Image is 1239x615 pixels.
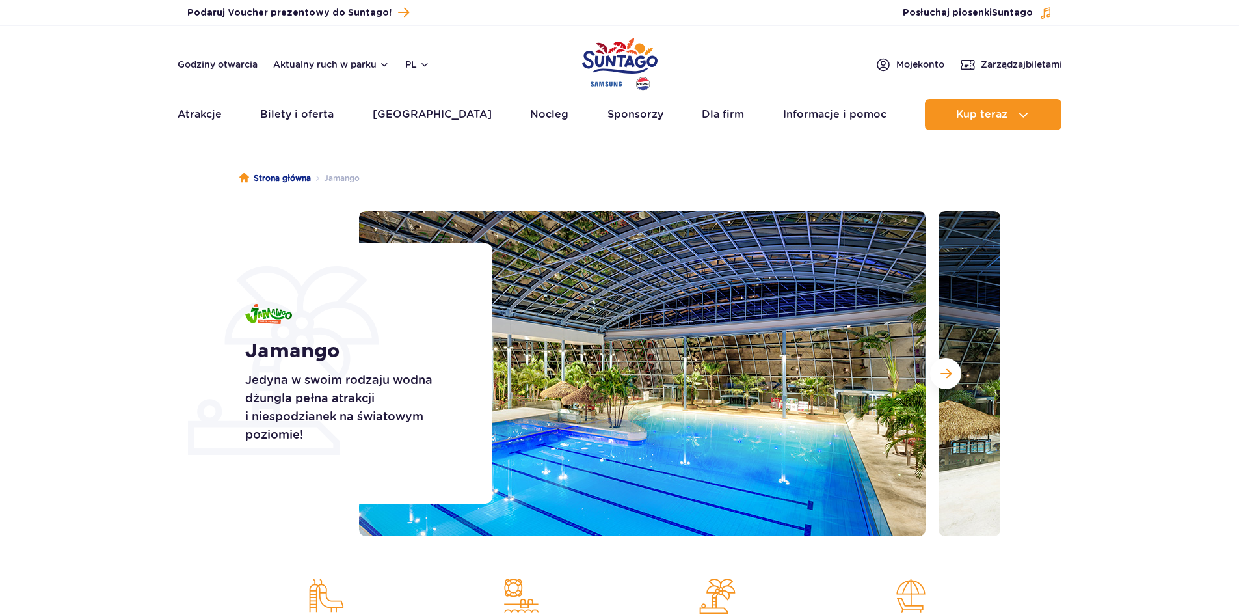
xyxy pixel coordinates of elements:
[903,7,1033,20] span: Posłuchaj piosenki
[260,99,334,130] a: Bilety i oferta
[930,358,961,389] button: Następny slajd
[960,57,1062,72] a: Zarządzajbiletami
[178,99,222,130] a: Atrakcje
[896,58,944,71] span: Moje konto
[245,340,463,363] h1: Jamango
[981,58,1062,71] span: Zarządzaj biletami
[956,109,1007,120] span: Kup teraz
[373,99,492,130] a: [GEOGRAPHIC_DATA]
[992,8,1033,18] span: Suntago
[239,172,311,185] a: Strona główna
[187,4,409,21] a: Podaruj Voucher prezentowy do Suntago!
[925,99,1061,130] button: Kup teraz
[311,172,360,185] li: Jamango
[405,58,430,71] button: pl
[530,99,568,130] a: Nocleg
[245,304,292,324] img: Jamango
[245,371,463,444] p: Jedyna w swoim rodzaju wodna dżungla pełna atrakcji i niespodzianek na światowym poziomie!
[702,99,744,130] a: Dla firm
[607,99,663,130] a: Sponsorzy
[273,59,390,70] button: Aktualny ruch w parku
[582,33,658,92] a: Park of Poland
[178,58,258,71] a: Godziny otwarcia
[187,7,392,20] span: Podaruj Voucher prezentowy do Suntago!
[903,7,1052,20] button: Posłuchaj piosenkiSuntago
[783,99,886,130] a: Informacje i pomoc
[875,57,944,72] a: Mojekonto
